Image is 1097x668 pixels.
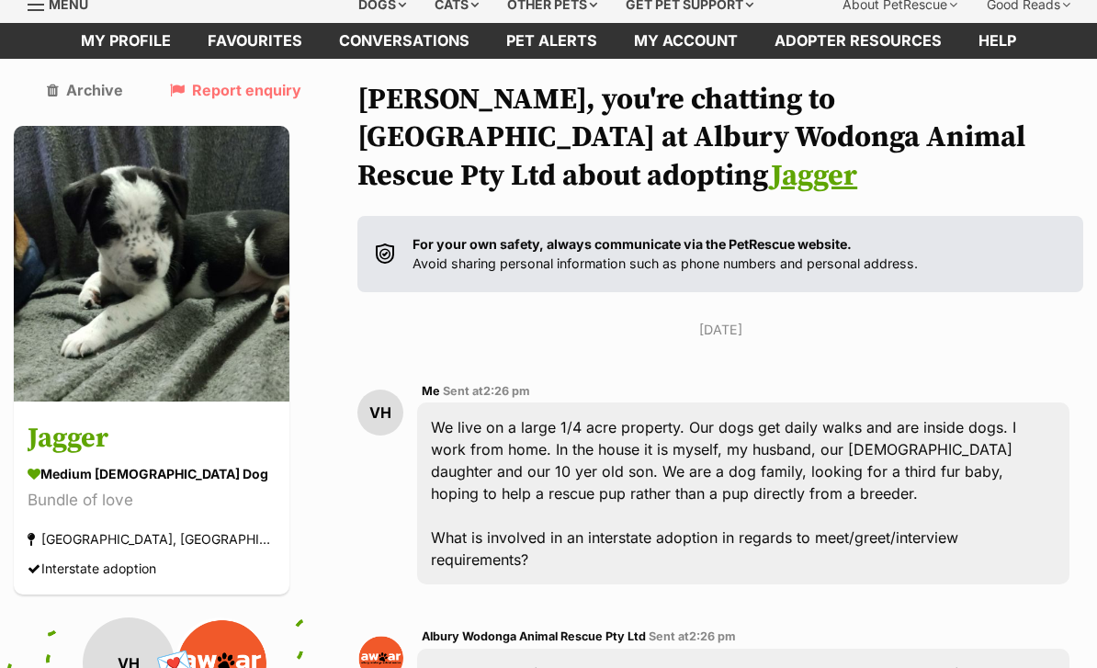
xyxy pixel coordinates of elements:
span: 2:26 pm [483,384,530,398]
div: [GEOGRAPHIC_DATA], [GEOGRAPHIC_DATA] [28,526,276,551]
a: Help [960,23,1035,59]
div: Bundle of love [28,488,276,513]
strong: For your own safety, always communicate via the PetRescue website. [413,236,852,252]
div: VH [357,390,403,436]
img: Jagger [14,126,289,402]
a: Pet alerts [488,23,616,59]
span: Me [422,384,440,398]
h3: Jagger [28,418,276,459]
span: Albury Wodonga Animal Rescue Pty Ltd [422,629,646,643]
div: Interstate adoption [28,556,156,581]
h1: [PERSON_NAME], you're chatting to [GEOGRAPHIC_DATA] at Albury Wodonga Animal Rescue Pty Ltd about... [357,82,1083,197]
a: Report enquiry [170,82,301,98]
a: Jagger [771,158,857,195]
p: [DATE] [357,320,1083,339]
a: My profile [62,23,189,59]
span: 2:26 pm [689,629,736,643]
span: Sent at [443,384,530,398]
a: Favourites [189,23,321,59]
div: We live on a large 1/4 acre property. Our dogs get daily walks and are inside dogs. I work from h... [417,402,1069,584]
a: conversations [321,23,488,59]
a: Jagger medium [DEMOGRAPHIC_DATA] Dog Bundle of love [GEOGRAPHIC_DATA], [GEOGRAPHIC_DATA] Intersta... [14,404,289,594]
a: Archive [47,82,123,98]
a: My account [616,23,756,59]
div: medium [DEMOGRAPHIC_DATA] Dog [28,464,276,483]
a: Adopter resources [756,23,960,59]
p: Avoid sharing personal information such as phone numbers and personal address. [413,234,918,274]
span: Sent at [649,629,736,643]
